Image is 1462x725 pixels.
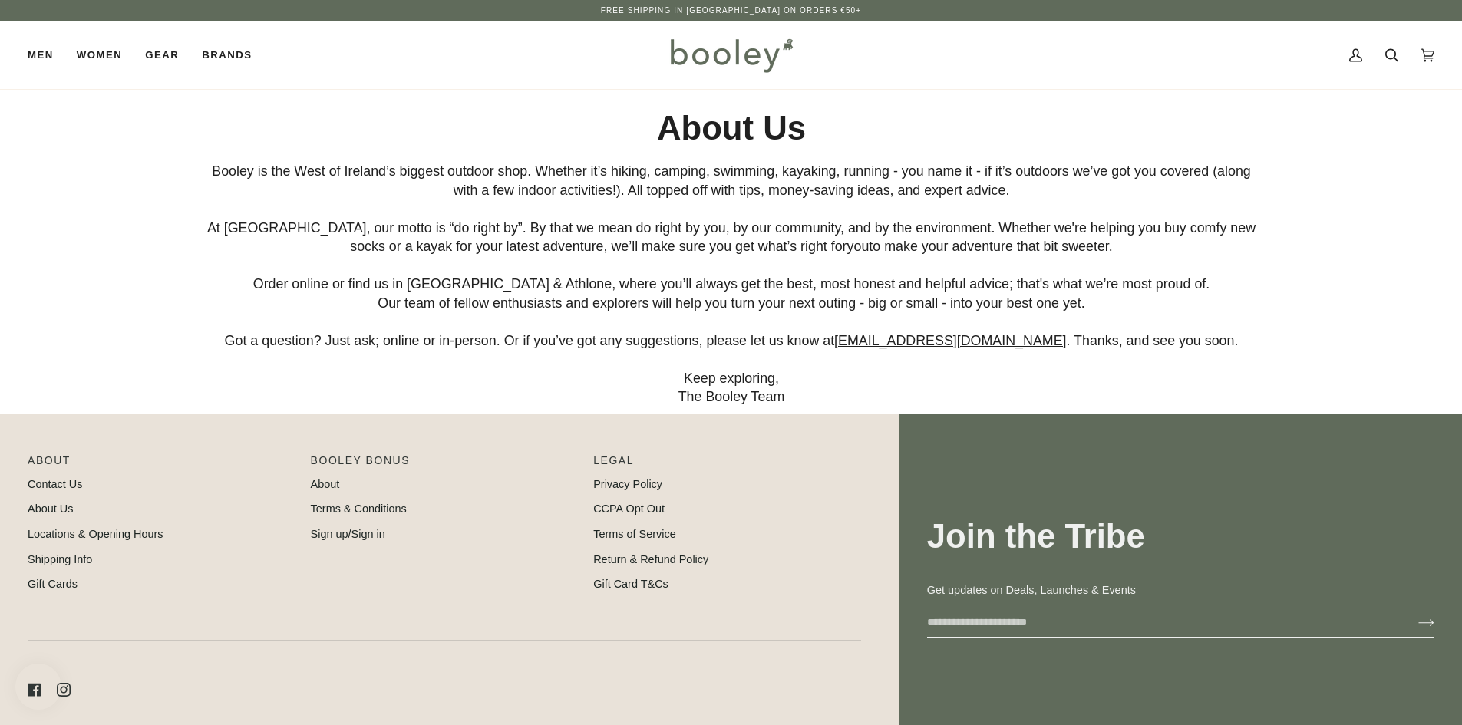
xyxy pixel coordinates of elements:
span: you [847,239,869,254]
a: Contact Us [28,478,82,490]
a: CCPA Opt Out [593,503,665,515]
a: [EMAIL_ADDRESS][DOMAIN_NAME] [834,332,1066,348]
a: Gift Card T&Cs [593,578,668,590]
a: Locations & Opening Hours [28,528,163,540]
a: Terms of Service [593,528,676,540]
span: Got a question? Just ask; online or in-person. Or if you’ve got any suggestions, please let us kn... [224,332,834,348]
h3: Join the Tribe [927,516,1434,558]
span: Our team of fellow enthusiasts and explorers will help you turn your next outing - big or small -... [378,295,1084,310]
span: The Booley Team [678,389,784,404]
button: Join [1394,610,1434,634]
p: Pipeline_Footer Main [28,453,295,476]
a: About [311,478,340,490]
a: Brands [190,21,263,89]
a: About Us [28,503,73,515]
a: Men [28,21,65,89]
a: Gift Cards [28,578,78,590]
span: Booley is the West of Ireland’s biggest outdoor shop. Whether it’s hiking, camping, swimming, kay... [212,163,1251,198]
input: your-email@example.com [927,608,1394,637]
p: Booley Bonus [311,453,579,476]
span: Brands [202,48,252,63]
span: At [GEOGRAPHIC_DATA], our motto is “do right by”. By that we mean do right by you, by our communi... [206,219,1255,254]
span: Women [77,48,122,63]
a: Gear [134,21,190,89]
span: Gear [145,48,179,63]
span: Men [28,48,54,63]
span: Keep exploring, [683,370,778,385]
a: Shipping Info [28,553,92,565]
iframe: Button to open loyalty program pop-up [15,664,61,710]
p: Pipeline_Footer Sub [593,453,861,476]
a: Sign up/Sign in [311,528,385,540]
a: Women [65,21,134,89]
a: Privacy Policy [593,478,662,490]
span: Order online or find us in [GEOGRAPHIC_DATA] & Athlone, where you’ll always get the best, most ho... [252,276,1209,292]
p: Get updates on Deals, Launches & Events [927,582,1434,599]
p: Free Shipping in [GEOGRAPHIC_DATA] on Orders €50+ [601,5,861,17]
img: Booley [664,33,798,77]
a: Terms & Conditions [311,503,407,515]
a: Return & Refund Policy [593,553,708,565]
h2: About Us [203,107,1260,150]
span: to make your adventure that bit sweeter. [869,239,1112,254]
span: . Thanks, and see you soon. [1066,332,1238,348]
